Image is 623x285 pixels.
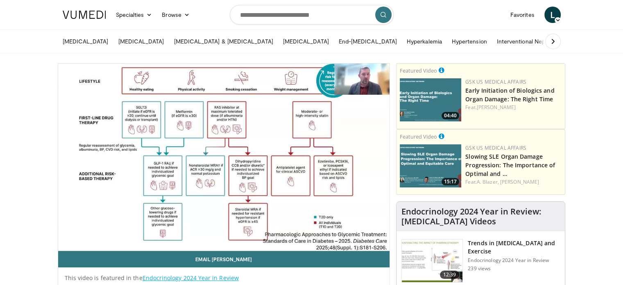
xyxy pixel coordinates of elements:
[468,257,560,264] p: Endocrinology 2024 Year in Review
[400,144,461,187] img: dff207f3-9236-4a51-a237-9c7125d9f9ab.png.150x105_q85_crop-smart_upscale.jpg
[465,87,554,103] a: Early Initiation of Biologics and Organ Damage: The Right Time
[400,78,461,121] a: 04:40
[400,133,437,140] small: Featured Video
[143,274,239,282] a: Endocrinology 2024 Year in Review
[477,178,499,185] a: A. Blazer,
[468,239,560,255] h3: Trends in [MEDICAL_DATA] and Exercise
[401,207,560,226] h4: Endocrinology 2024 Year in Review: [MEDICAL_DATA] Videos
[400,78,461,121] img: b4d418dc-94e0-46e0-a7ce-92c3a6187fbe.png.150x105_q85_crop-smart_upscale.jpg
[544,7,561,23] a: L
[400,67,437,74] small: Featured Video
[58,64,390,251] video-js: Video Player
[465,153,555,178] a: Slowing SLE Organ Damage Progression: The Importance of Optimal and …
[442,112,459,119] span: 04:40
[58,33,113,50] a: [MEDICAL_DATA]
[505,7,539,23] a: Favorites
[465,144,526,151] a: GSK US Medical Affairs
[169,33,278,50] a: [MEDICAL_DATA] & [MEDICAL_DATA]
[477,104,516,111] a: [PERSON_NAME]
[500,178,539,185] a: [PERSON_NAME]
[65,274,383,282] p: This video is featured in the
[465,78,526,85] a: GSK US Medical Affairs
[492,33,570,50] a: Interventional Nephrology
[442,178,459,185] span: 15:17
[63,11,106,19] img: VuMedi Logo
[468,265,491,272] p: 239 views
[465,104,562,111] div: Feat.
[230,5,394,25] input: Search topics, interventions
[400,144,461,187] a: 15:17
[401,239,560,283] a: 12:39 Trends in [MEDICAL_DATA] and Exercise Endocrinology 2024 Year in Review 239 views
[334,33,402,50] a: End-[MEDICAL_DATA]
[113,33,169,50] a: [MEDICAL_DATA]
[402,33,447,50] a: Hyperkalemia
[58,251,390,267] a: Email [PERSON_NAME]
[278,33,334,50] a: [MEDICAL_DATA]
[440,271,460,279] span: 12:39
[465,178,562,186] div: Feat.
[402,239,462,282] img: 246990b5-c4c2-40f8-8a45-5ba11c19498c.150x105_q85_crop-smart_upscale.jpg
[447,33,492,50] a: Hypertension
[157,7,195,23] a: Browse
[111,7,157,23] a: Specialties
